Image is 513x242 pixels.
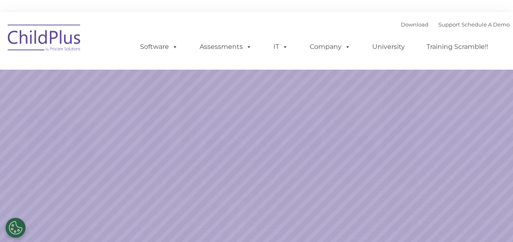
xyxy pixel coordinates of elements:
a: IT [265,39,296,55]
a: Support [438,21,460,28]
img: ChildPlus by Procare Solutions [4,19,85,59]
font: | [401,21,510,28]
a: University [364,39,413,55]
a: Assessments [191,39,260,55]
button: Cookies Settings [5,218,26,238]
a: Schedule A Demo [462,21,510,28]
a: Download [401,21,429,28]
a: Company [302,39,359,55]
a: Learn More [349,165,433,188]
a: Training Scramble!! [418,39,496,55]
a: Software [132,39,186,55]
